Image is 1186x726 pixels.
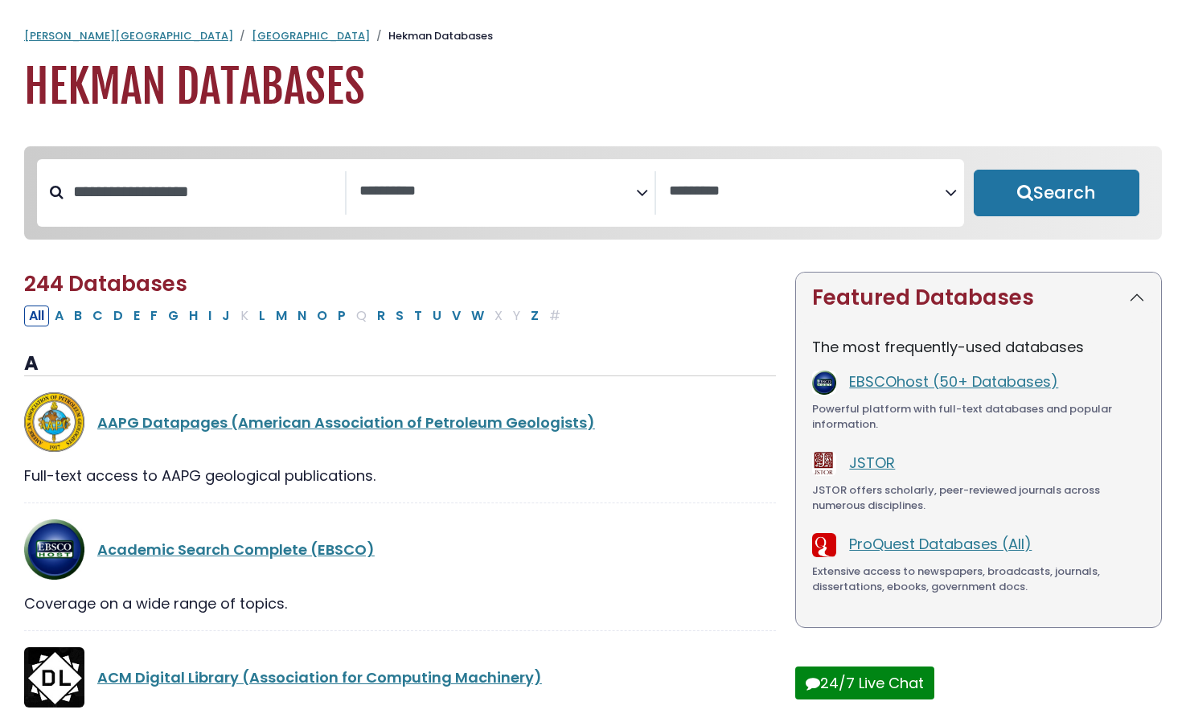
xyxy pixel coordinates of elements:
[669,183,946,200] textarea: Search
[333,306,351,326] button: Filter Results P
[24,269,187,298] span: 244 Databases
[24,465,776,486] div: Full-text access to AAPG geological publications.
[64,178,345,205] input: Search database by title or keyword
[50,306,68,326] button: Filter Results A
[849,534,1032,554] a: ProQuest Databases (All)
[24,28,233,43] a: [PERSON_NAME][GEOGRAPHIC_DATA]
[391,306,408,326] button: Filter Results S
[526,306,544,326] button: Filter Results Z
[24,60,1162,114] h1: Hekman Databases
[271,306,292,326] button: Filter Results M
[129,306,145,326] button: Filter Results E
[359,183,636,200] textarea: Search
[428,306,446,326] button: Filter Results U
[409,306,427,326] button: Filter Results T
[254,306,270,326] button: Filter Results L
[97,539,375,560] a: Academic Search Complete (EBSCO)
[370,28,493,44] li: Hekman Databases
[24,28,1162,44] nav: breadcrumb
[812,336,1145,358] p: The most frequently-used databases
[447,306,466,326] button: Filter Results V
[812,564,1145,595] div: Extensive access to newspapers, broadcasts, journals, dissertations, ebooks, government docs.
[796,273,1161,323] button: Featured Databases
[163,306,183,326] button: Filter Results G
[293,306,311,326] button: Filter Results N
[312,306,332,326] button: Filter Results O
[24,305,567,325] div: Alpha-list to filter by first letter of database name
[69,306,87,326] button: Filter Results B
[109,306,128,326] button: Filter Results D
[24,306,49,326] button: All
[372,306,390,326] button: Filter Results R
[466,306,489,326] button: Filter Results W
[812,482,1145,514] div: JSTOR offers scholarly, peer-reviewed journals across numerous disciplines.
[252,28,370,43] a: [GEOGRAPHIC_DATA]
[24,352,776,376] h3: A
[146,306,162,326] button: Filter Results F
[97,667,542,687] a: ACM Digital Library (Association for Computing Machinery)
[97,412,595,433] a: AAPG Datapages (American Association of Petroleum Geologists)
[217,306,235,326] button: Filter Results J
[849,453,895,473] a: JSTOR
[812,401,1145,433] div: Powerful platform with full-text databases and popular information.
[24,593,776,614] div: Coverage on a wide range of topics.
[24,146,1162,240] nav: Search filters
[795,667,934,699] button: 24/7 Live Chat
[203,306,216,326] button: Filter Results I
[88,306,108,326] button: Filter Results C
[849,371,1058,392] a: EBSCOhost (50+ Databases)
[184,306,203,326] button: Filter Results H
[974,170,1140,216] button: Submit for Search Results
